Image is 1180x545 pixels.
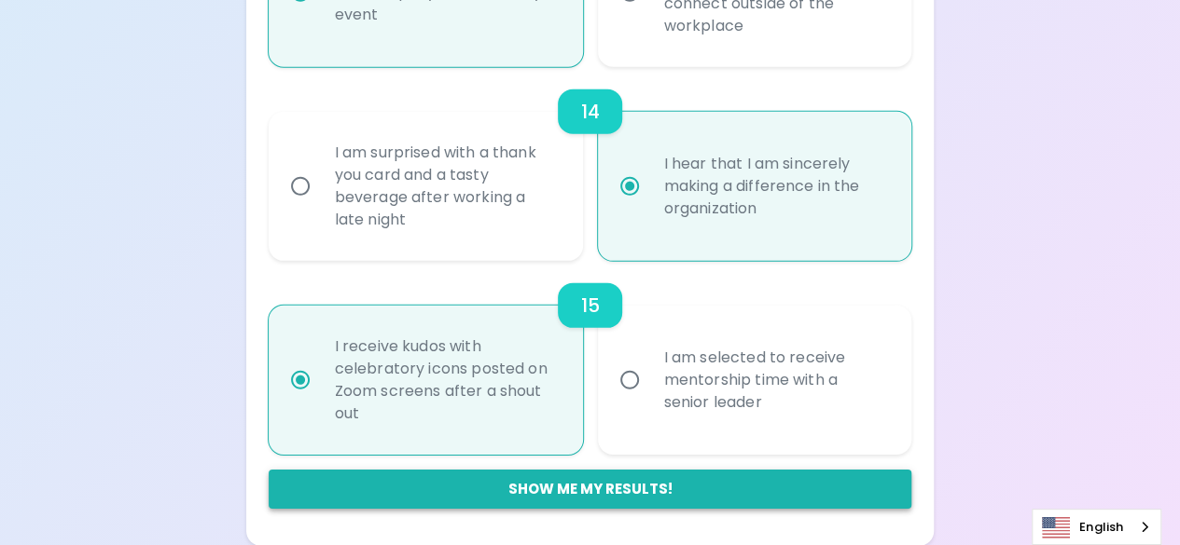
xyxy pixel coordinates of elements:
[269,261,912,455] div: choice-group-check
[580,291,599,320] h6: 15
[1032,509,1161,545] aside: Language selected: English
[649,130,902,242] div: I hear that I am sincerely making a difference in the organization
[320,119,573,253] div: I am surprised with a thank you card and a tasty beverage after working a late night
[320,313,573,447] div: I receive kudos with celebratory icons posted on Zoom screens after a shout out
[1032,509,1161,545] div: Language
[649,324,902,436] div: I am selected to receive mentorship time with a senior leader
[269,67,912,261] div: choice-group-check
[269,470,912,509] button: Show me my results!
[1033,510,1160,544] a: English
[580,97,599,127] h6: 14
